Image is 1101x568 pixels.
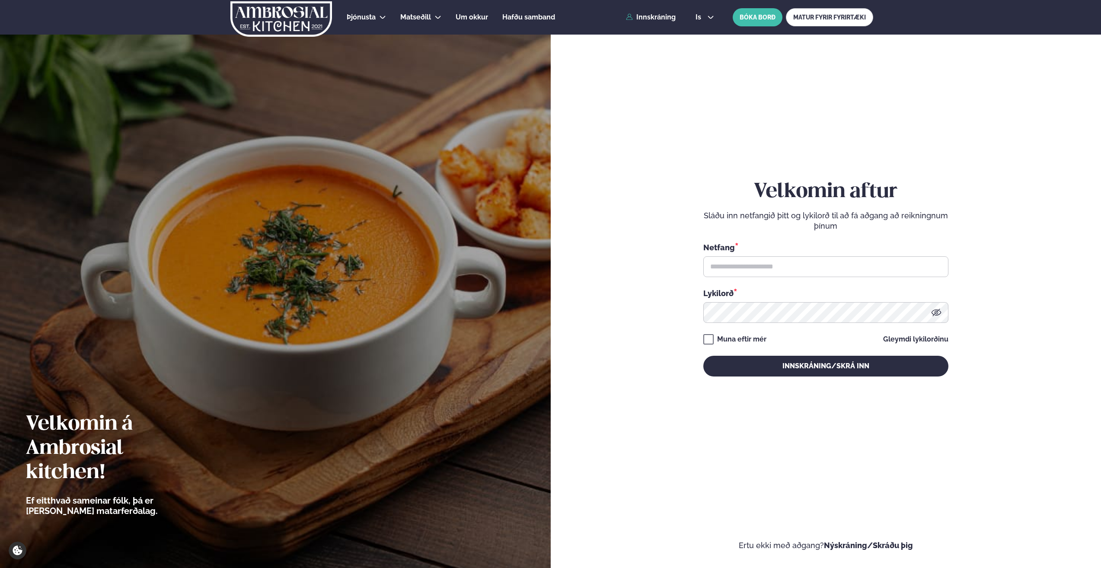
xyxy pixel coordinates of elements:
[703,287,948,299] div: Lykilorð
[26,495,205,516] p: Ef eitthvað sameinar fólk, þá er [PERSON_NAME] matarferðalag.
[347,12,376,22] a: Þjónusta
[347,13,376,21] span: Þjónusta
[733,8,782,26] button: BÓKA BORÐ
[696,14,704,21] span: is
[703,356,948,377] button: Innskráning/Skrá inn
[400,13,431,21] span: Matseðill
[703,211,948,231] p: Sláðu inn netfangið þitt og lykilorð til að fá aðgang að reikningnum þínum
[502,12,555,22] a: Hafðu samband
[502,13,555,21] span: Hafðu samband
[626,13,676,21] a: Innskráning
[456,13,488,21] span: Um okkur
[883,336,948,343] a: Gleymdi lykilorðinu
[703,242,948,253] div: Netfang
[824,541,913,550] a: Nýskráning/Skráðu þig
[703,180,948,204] h2: Velkomin aftur
[9,542,26,559] a: Cookie settings
[230,1,333,37] img: logo
[400,12,431,22] a: Matseðill
[26,412,205,485] h2: Velkomin á Ambrosial kitchen!
[577,540,1075,551] p: Ertu ekki með aðgang?
[786,8,873,26] a: MATUR FYRIR FYRIRTÆKI
[456,12,488,22] a: Um okkur
[689,14,721,21] button: is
